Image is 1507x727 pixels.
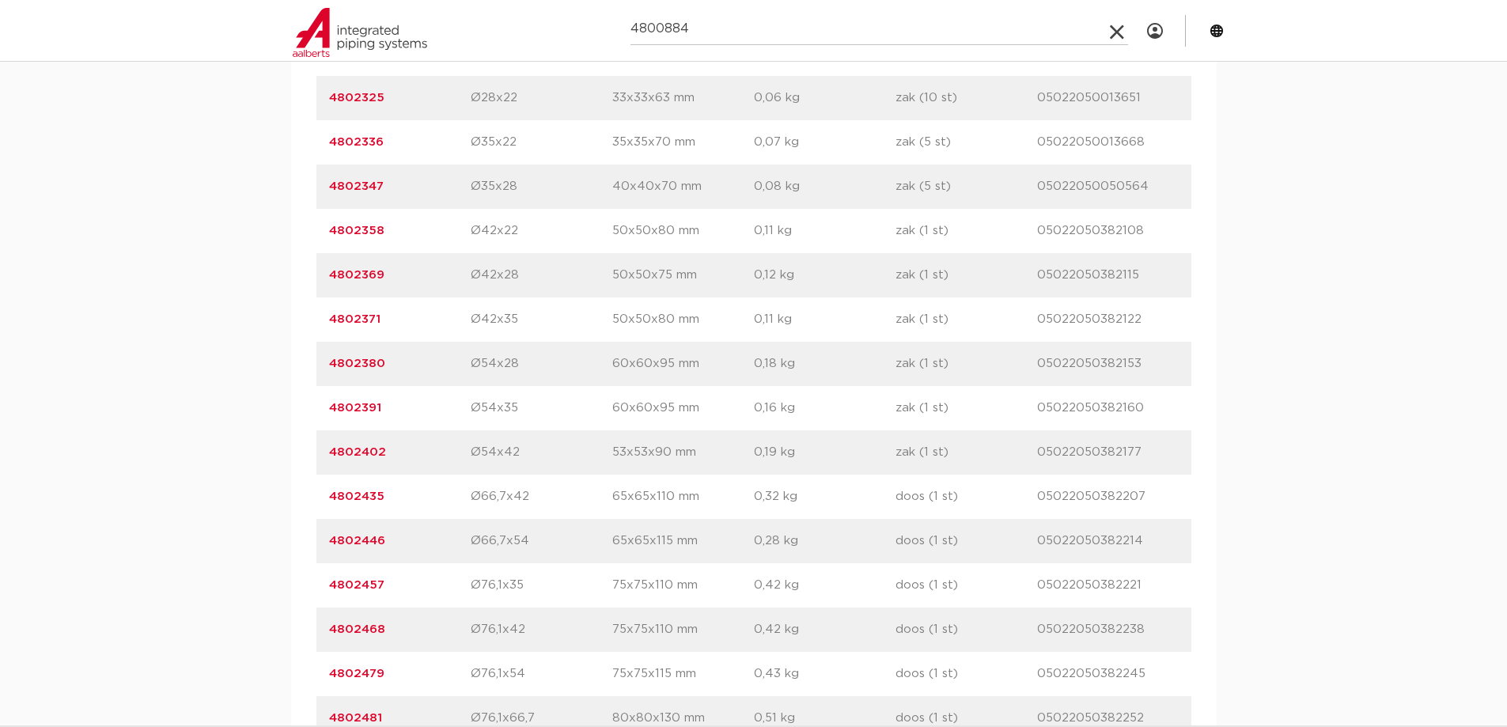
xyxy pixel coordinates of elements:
p: 50x50x80 mm [612,310,754,329]
p: 53x53x90 mm [612,443,754,462]
p: 65x65x115 mm [612,532,754,551]
p: doos (1 st) [895,620,1037,639]
p: 0,11 kg [754,310,895,329]
p: zak (1 st) [895,266,1037,285]
a: 4802347 [329,180,384,192]
p: 05022050382122 [1037,310,1179,329]
p: 50x50x80 mm [612,222,754,240]
p: 50x50x75 mm [612,266,754,285]
a: 4802479 [329,668,384,680]
p: 75x75x115 mm [612,665,754,683]
p: 60x60x95 mm [612,399,754,418]
p: 33x33x63 mm [612,89,754,108]
p: 0,19 kg [754,443,895,462]
p: zak (1 st) [895,399,1037,418]
a: 4802446 [329,535,385,547]
p: 40x40x70 mm [612,177,754,196]
p: 0,18 kg [754,354,895,373]
p: Ø66,7x54 [471,532,612,551]
a: 4802402 [329,446,386,458]
p: 0,08 kg [754,177,895,196]
p: Ø42x35 [471,310,612,329]
a: 4802369 [329,269,384,281]
a: 4802481 [329,712,382,724]
p: Ø35x22 [471,133,612,152]
p: Ø42x28 [471,266,612,285]
p: 75x75x110 mm [612,620,754,639]
p: 0,42 kg [754,620,895,639]
p: 05022050382153 [1037,354,1179,373]
p: Ø54x42 [471,443,612,462]
p: 0,16 kg [754,399,895,418]
p: 05022050382214 [1037,532,1179,551]
a: 4802325 [329,92,384,104]
p: Ø35x28 [471,177,612,196]
p: 0,42 kg [754,576,895,595]
p: zak (1 st) [895,222,1037,240]
p: zak (10 st) [895,89,1037,108]
a: 4802358 [329,225,384,237]
p: 05022050382177 [1037,443,1179,462]
p: 05022050382115 [1037,266,1179,285]
a: 4802391 [329,402,381,414]
p: 05022050382238 [1037,620,1179,639]
p: 0,28 kg [754,532,895,551]
p: doos (1 st) [895,532,1037,551]
p: 05022050382245 [1037,665,1179,683]
p: 05022050013651 [1037,89,1179,108]
p: 65x65x110 mm [612,487,754,506]
p: 05022050382221 [1037,576,1179,595]
p: doos (1 st) [895,576,1037,595]
p: Ø28x22 [471,89,612,108]
p: zak (5 st) [895,177,1037,196]
p: 05022050382160 [1037,399,1179,418]
a: 4802435 [329,490,384,502]
p: 0,32 kg [754,487,895,506]
p: doos (1 st) [895,665,1037,683]
p: Ø76,1x35 [471,576,612,595]
p: zak (1 st) [895,310,1037,329]
p: 60x60x95 mm [612,354,754,373]
p: zak (1 st) [895,354,1037,373]
p: doos (1 st) [895,487,1037,506]
p: 0,07 kg [754,133,895,152]
p: Ø42x22 [471,222,612,240]
p: Ø54x28 [471,354,612,373]
p: 05022050050564 [1037,177,1179,196]
p: 05022050382108 [1037,222,1179,240]
a: 4802468 [329,623,385,635]
p: Ø76,1x54 [471,665,612,683]
p: Ø66,7x42 [471,487,612,506]
a: 4802380 [329,358,385,369]
p: zak (1 st) [895,443,1037,462]
p: Ø54x35 [471,399,612,418]
p: 0,11 kg [754,222,895,240]
p: 35x35x70 mm [612,133,754,152]
p: zak (5 st) [895,133,1037,152]
p: 0,06 kg [754,89,895,108]
p: 0,12 kg [754,266,895,285]
p: 05022050013668 [1037,133,1179,152]
p: 75x75x110 mm [612,576,754,595]
p: Ø76,1x42 [471,620,612,639]
p: 05022050382207 [1037,487,1179,506]
a: 4802457 [329,579,384,591]
p: 0,43 kg [754,665,895,683]
a: 4802336 [329,136,384,148]
a: 4802371 [329,313,381,325]
input: zoeken... [630,13,1128,45]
